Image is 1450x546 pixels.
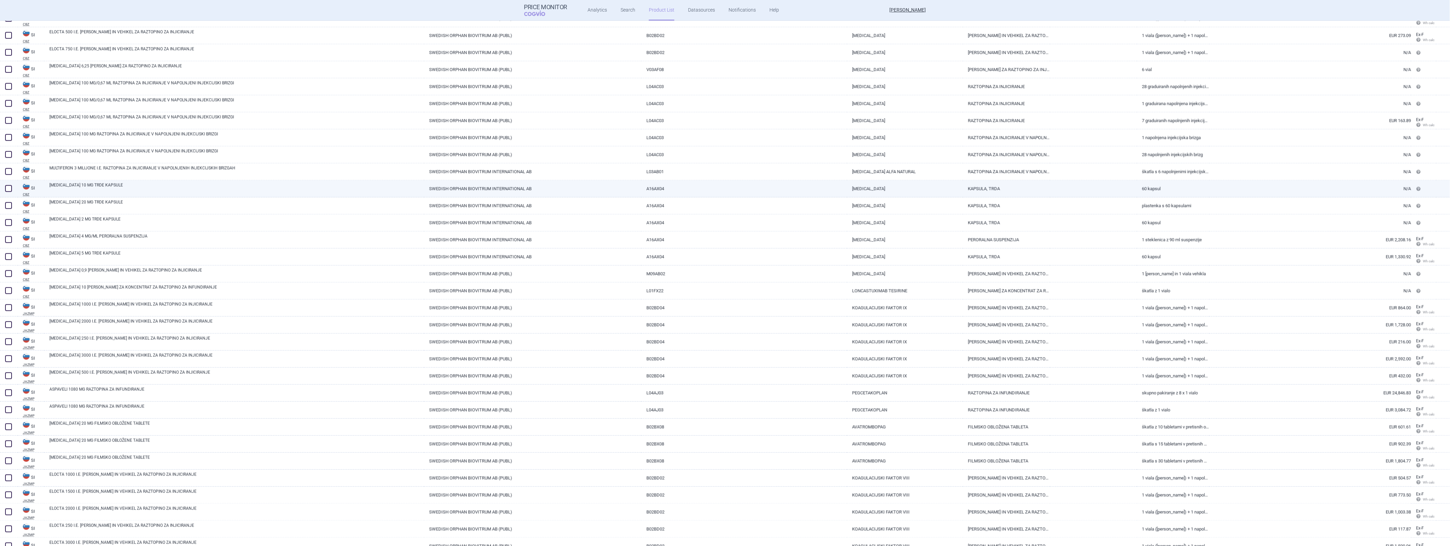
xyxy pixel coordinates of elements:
[641,436,847,452] a: B02BX08
[1210,197,1411,214] a: N/A
[1411,30,1436,46] a: Ex-F Wh calc
[847,78,963,95] a: [MEDICAL_DATA]
[1416,344,1435,348] span: Wh calc
[23,329,44,333] abbr: JAZMP — List of medicinal products published by the Public Agency of the Republic of Slovenia for...
[49,165,424,177] a: MULTIFERON 3 MILIJONE I.E. RAZTOPINA ZA INJICIRANJE V NAPOLNJENIH INJEKCIJSKIH BRIZGAH
[424,436,642,452] a: SWEDISH ORPHAN BIOVITRUM AB (PUBL)
[49,216,424,228] a: [MEDICAL_DATA] 2 MG TRDE KAPSULE
[641,266,847,282] a: M09AB02
[1411,370,1436,386] a: Ex-F Wh calc
[18,267,44,282] a: SISICBZ
[963,334,1050,350] a: [PERSON_NAME] IN VEHIKEL ZA RAZTOPINO ZA INJICIRANJE
[23,363,44,367] abbr: JAZMP — List of medicinal products published by the Public Agency of the Republic of Slovenia for...
[1137,266,1210,282] a: 1 [PERSON_NAME] in 1 viala vehikla
[23,336,30,343] img: Slovenia
[23,380,44,384] abbr: JAZMP — List of medicinal products published by the Public Agency of the Republic of Slovenia for...
[18,386,44,401] a: SISIJAZMP
[23,438,30,445] img: Slovenia
[963,146,1050,163] a: RAZTOPINA ZA INJICIRANJE V NAPOLNJENI INJEKCIJSKI BRIZGI
[963,317,1050,333] a: [PERSON_NAME] IN VEHIKEL ZA RAZTOPINO ZA INJICIRANJE
[963,95,1050,112] a: RAZTOPINA ZA INJICIRANJE
[23,125,44,128] abbr: CBZ — Online database of medical product market supply published by the Ministrstvo za zdravje, S...
[641,419,847,435] a: B02BX08
[1416,390,1424,395] span: Ex-factory price
[847,402,963,418] a: PEGCETAKOPLAN
[18,46,44,60] a: SISICBZ
[23,47,30,53] img: Slovenia
[641,146,847,163] a: L04AC03
[23,227,44,230] abbr: CBZ — Online database of medical product market supply published by the Ministrstvo za zdravje, S...
[1416,407,1424,412] span: Ex-factory price
[1210,61,1411,78] a: N/A
[847,231,963,248] a: [MEDICAL_DATA]
[1210,129,1411,146] a: N/A
[23,278,44,282] abbr: CBZ — Online database of medical product market supply published by the Ministrstvo za zdravje, S...
[23,448,44,452] abbr: JAZMP — List of medicinal products published by the Public Agency of the Republic of Slovenia for...
[1416,430,1435,433] span: Wh calc
[641,129,847,146] a: L04AC03
[1416,117,1424,122] span: Ex-factory price
[1411,438,1436,454] a: Ex-F Wh calc
[847,44,963,61] a: [MEDICAL_DATA]
[847,112,963,129] a: [MEDICAL_DATA]
[49,29,424,41] a: ELOCTA 500 I.E. [PERSON_NAME] IN VEHIKEL ZA RAZTOPINO ZA INJICIRANJE
[424,95,642,112] a: SWEDISH ORPHAN BIOVITRUM AB (PUBL)
[1137,112,1210,129] a: 7 graduiranih napolnjenih injekcijskih brizg
[49,182,424,194] a: [MEDICAL_DATA] 10 MG TRDE KAPSULE
[1210,78,1411,95] a: N/A
[424,385,642,401] a: SWEDISH ORPHAN BIOVITRUM AB (PUBL)
[1411,421,1436,437] a: Ex-F Wh calc
[424,334,642,350] a: SWEDISH ORPHAN BIOVITRUM AB (PUBL)
[1210,112,1411,129] a: EUR 163.89
[1137,317,1210,333] a: 1 viala ([PERSON_NAME]) + 1 napolnjena injekcijska brizga (vehikel)
[23,370,30,377] img: Slovenia
[1411,251,1436,267] a: Ex-F Wh calc
[18,233,44,247] a: SISICBZ
[23,183,30,190] img: Slovenia
[1210,368,1411,384] a: EUR 432.00
[1416,21,1435,25] span: Wh calc
[1137,419,1210,435] a: škatla z 10 tabletami v pretisnih omotih
[23,176,44,179] abbr: CBZ — Online database of medical product market supply published by the Ministrstvo za zdravje, S...
[963,453,1050,469] a: FILMSKO OBLOŽENA TABLETA
[23,346,44,350] abbr: JAZMP — List of medicinal products published by the Public Agency of the Republic of Slovenia for...
[49,267,424,279] a: [MEDICAL_DATA] 0,9 [PERSON_NAME] IN VEHIKEL ZA RAZTOPINO ZA INJICIRANJE
[1137,334,1210,350] a: 1 viala ([PERSON_NAME]) + 1 napolnjena injekcijska brizga (vehikel)
[18,284,44,299] a: SISICBZ
[23,166,30,173] img: Slovenia
[963,436,1050,452] a: FILMSKO OBLOŽENA TABLETA
[23,404,30,411] img: Slovenia
[18,420,44,435] a: SISIJAZMP
[49,352,424,365] a: [MEDICAL_DATA] 3000 I.E. [PERSON_NAME] IN VEHIKEL ZA RAZTOPINO ZA INJICIRANJE
[424,419,642,435] a: SWEDISH ORPHAN BIOVITRUM AB (PUBL)
[49,114,424,126] a: [MEDICAL_DATA] 100 MG/0,67 ML RAZTOPINA ZA INJICIRANJE V NAPOLNJENI INJEKCIJSKI BRIZGI
[963,180,1050,197] a: KAPSULA, TRDA
[49,250,424,262] a: [MEDICAL_DATA] 5 MG TRDE KAPSULE
[1137,180,1210,197] a: 60 kapsul
[1137,453,1210,469] a: škatla s 30 tabletami v pretisnih omotih
[524,4,567,11] strong: Price Monitor
[424,248,642,265] a: SWEDISH ORPHAN BIOVITRUM INTERNATIONAL AB
[524,11,555,16] span: COGVIO
[1416,441,1424,446] span: Ex-factory price
[963,27,1050,44] a: [PERSON_NAME] IN VEHIKEL ZA RAZTOPINO ZA INJICIRANJE
[424,180,642,197] a: SWEDISH ORPHAN BIOVITRUM INTERNATIONAL AB
[963,300,1050,316] a: [PERSON_NAME] IN VEHIKEL ZA RAZTOPINO ZA INJICIRANJE
[18,437,44,452] a: SISIJAZMP
[1210,334,1411,350] a: EUR 216.00
[23,64,30,70] img: Slovenia
[847,266,963,282] a: [MEDICAL_DATA]
[1210,385,1411,401] a: EUR 24,846.83
[641,163,847,180] a: L03AB01
[1137,78,1210,95] a: 28 graduiranih napolnjenih injekcijskih brizg
[424,146,642,163] a: SWEDISH ORPHAN BIOVITRUM AB (PUBL)
[847,61,963,78] a: [MEDICAL_DATA]
[1411,353,1436,369] a: Ex-F Wh calc
[847,453,963,469] a: AVATROMBOPAG
[641,453,847,469] a: B02BX08
[1137,61,1210,78] a: 6 vial
[1210,283,1411,299] a: N/A
[1416,379,1435,382] span: Wh calc
[847,248,963,265] a: [MEDICAL_DATA]
[641,402,847,418] a: L04AJ03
